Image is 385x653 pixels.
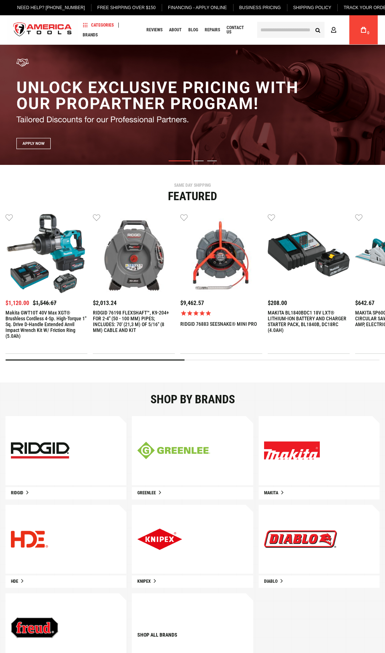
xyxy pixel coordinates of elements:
span: Knipex [137,579,151,584]
div: 2 / 9 [93,213,175,354]
img: Explore Our New Products [11,617,58,638]
div: SAME DAY SHIPPING [5,183,380,187]
span: 0 [367,31,369,35]
img: Explore Our New Products [264,441,320,460]
a: Explore Our New Products [132,505,253,574]
a: 0 [357,15,370,44]
img: MAKITA BL1840BDC1 18V LXT® LITHIUM-ION BATTERY AND CHARGER STARTER PACK, BL1840B, DC18RC (4.0AH) [268,213,350,295]
img: ridgid-mobile.jpg [11,442,70,459]
img: Makita GWT10T 40V max XGT® Brushless Cordless 4‑Sp. High‑Torque 1" Sq. Drive D‑Handle Extended An... [5,213,87,295]
span: Contact Us [227,25,248,34]
a: Greenlee [132,487,253,499]
a: Makita GWT10T 40V max XGT® Brushless Cordless 4‑Sp. High‑Torque 1" Sq. Drive D‑Handle Extended An... [5,213,87,297]
span: Diablo [264,579,278,584]
span: $2,013.24 [93,300,117,306]
img: Explore Our New Products [137,529,182,550]
a: Diablo [259,575,380,588]
a: Makita [259,487,380,499]
img: RIDGID 76198 FLEXSHAFT™, K9-204+ FOR 2-4 [93,213,175,295]
span: $1,546.67 [33,300,56,306]
a: Explore Our New Products [259,416,380,485]
a: RIDGID 76198 FLEXSHAFT™, K9-204+ FOR 2-4 [93,213,175,297]
a: Contact Us [223,25,252,35]
span: Brands [83,33,98,37]
div: Featured [5,190,380,202]
img: Explore Our New Products [11,531,48,548]
a: Categories [79,20,117,30]
img: Explore Our New Products [264,530,337,548]
a: Makita GWT10T 40V max XGT® Brushless Cordless 4‑Sp. High‑Torque 1" Sq. Drive D‑Handle Extended An... [5,310,87,339]
span: Categories [83,23,114,28]
div: 1 / 9 [5,213,87,354]
a: MAKITA BL1840BDC1 18V LXT® LITHIUM-ION BATTERY AND CHARGER STARTER PACK, BL1840B, DC18RC (4.0AH) [268,310,350,333]
button: Search [311,23,325,37]
span: About [169,28,182,32]
a: Repairs [201,25,223,35]
span: Shipping Policy [293,5,331,10]
img: RIDGID 76883 SEESNAKE® MINI PRO [180,213,262,295]
a: MAKITA BL1840BDC1 18V LXT® LITHIUM-ION BATTERY AND CHARGER STARTER PACK, BL1840B, DC18RC (4.0AH) [268,213,350,297]
a: Shop all brands [137,632,177,637]
div: 4 / 9 [268,213,350,354]
div: Shop by brands [5,393,380,405]
a: Knipex [132,575,253,588]
span: Makita [264,490,278,495]
img: America Tools [7,16,78,44]
span: Greenlee [137,490,156,495]
a: Reviews [143,25,166,35]
a: RIDGID 76198 FLEXSHAFT™, K9-204+ FOR 2-4" (50 - 100 MM) PIPES; INCLUDES: 70' (21,3 M) OF 5/16" (8... [93,310,175,333]
a: Ridgid [5,487,126,499]
span: Rated 5.0 out of 5 stars 1 reviews [180,310,262,317]
span: $9,462.57 [180,300,204,306]
span: Ridgid [11,490,23,495]
img: greenline-mobile.jpg [137,442,210,459]
span: HDE [11,579,18,584]
a: Brands [79,30,101,40]
a: About [166,25,185,35]
a: store logo [7,16,78,44]
a: RIDGID 76883 SEESNAKE® MINI PRO [180,321,257,327]
a: HDE [5,575,126,588]
div: 3 / 9 [180,213,262,354]
span: Repairs [205,28,220,32]
span: $642.67 [355,300,374,306]
span: Blog [188,28,198,32]
a: RIDGID 76883 SEESNAKE® MINI PRO [180,213,262,297]
span: $208.00 [268,300,287,306]
span: $1,120.00 [5,300,29,306]
a: Explore Our New Products [5,505,126,574]
a: Explore Our New Products [259,505,380,574]
span: Reviews [146,28,162,32]
a: Blog [185,25,201,35]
